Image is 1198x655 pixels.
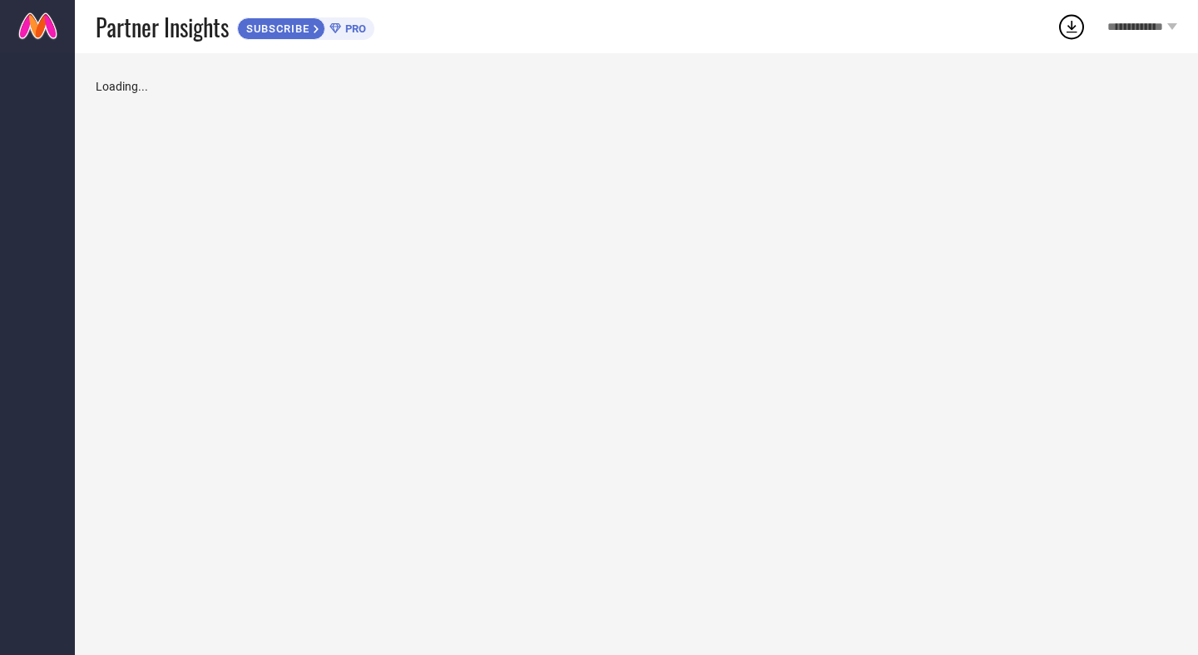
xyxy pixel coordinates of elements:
[238,22,314,35] span: SUBSCRIBE
[237,13,374,40] a: SUBSCRIBEPRO
[341,22,366,35] span: PRO
[96,10,229,44] span: Partner Insights
[1057,12,1087,42] div: Open download list
[96,80,148,93] span: Loading...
